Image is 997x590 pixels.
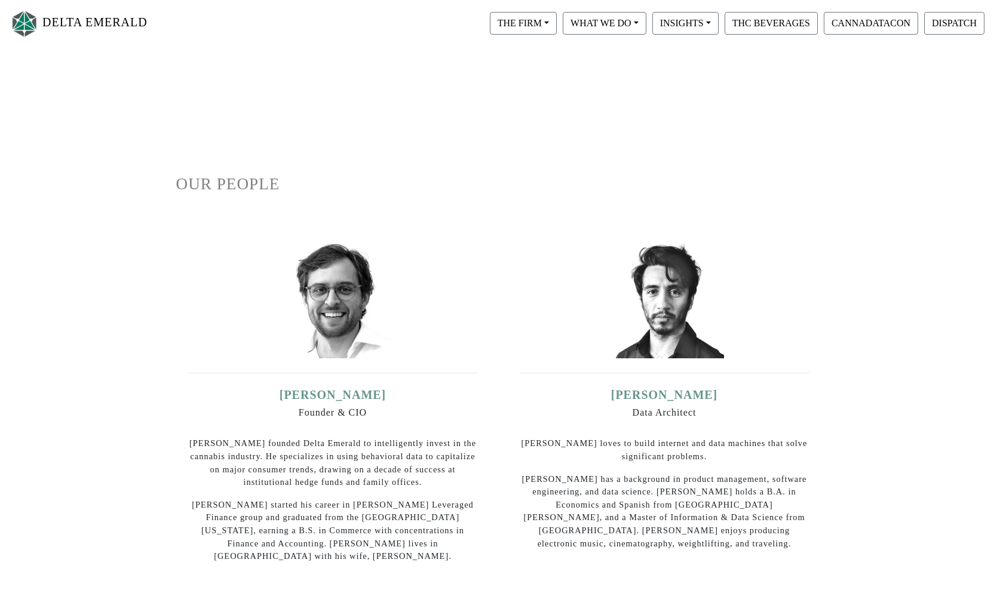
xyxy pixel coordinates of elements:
[652,12,719,35] button: INSIGHTS
[280,388,386,401] a: [PERSON_NAME]
[520,407,809,418] h6: Data Architect
[10,8,39,39] img: Logo
[10,5,148,42] a: DELTA EMERALD
[520,473,809,551] p: [PERSON_NAME] has a background in product management, software engineering, and data science. [PE...
[520,437,809,463] p: [PERSON_NAME] loves to build internet and data machines that solve significant problems.
[188,437,478,488] p: [PERSON_NAME] founded Delta Emerald to intelligently invest in the cannabis industry. He speciali...
[188,499,478,563] p: [PERSON_NAME] started his career in [PERSON_NAME] Leveraged Finance group and graduated from the ...
[605,239,724,358] img: david
[563,12,646,35] button: WHAT WE DO
[611,388,718,401] a: [PERSON_NAME]
[490,12,557,35] button: THE FIRM
[188,407,478,418] h6: Founder & CIO
[273,239,392,358] img: ian
[725,12,818,35] button: THC BEVERAGES
[924,12,984,35] button: DISPATCH
[824,12,918,35] button: CANNADATACON
[821,17,921,27] a: CANNADATACON
[176,174,821,194] h1: OUR PEOPLE
[921,17,987,27] a: DISPATCH
[722,17,821,27] a: THC BEVERAGES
